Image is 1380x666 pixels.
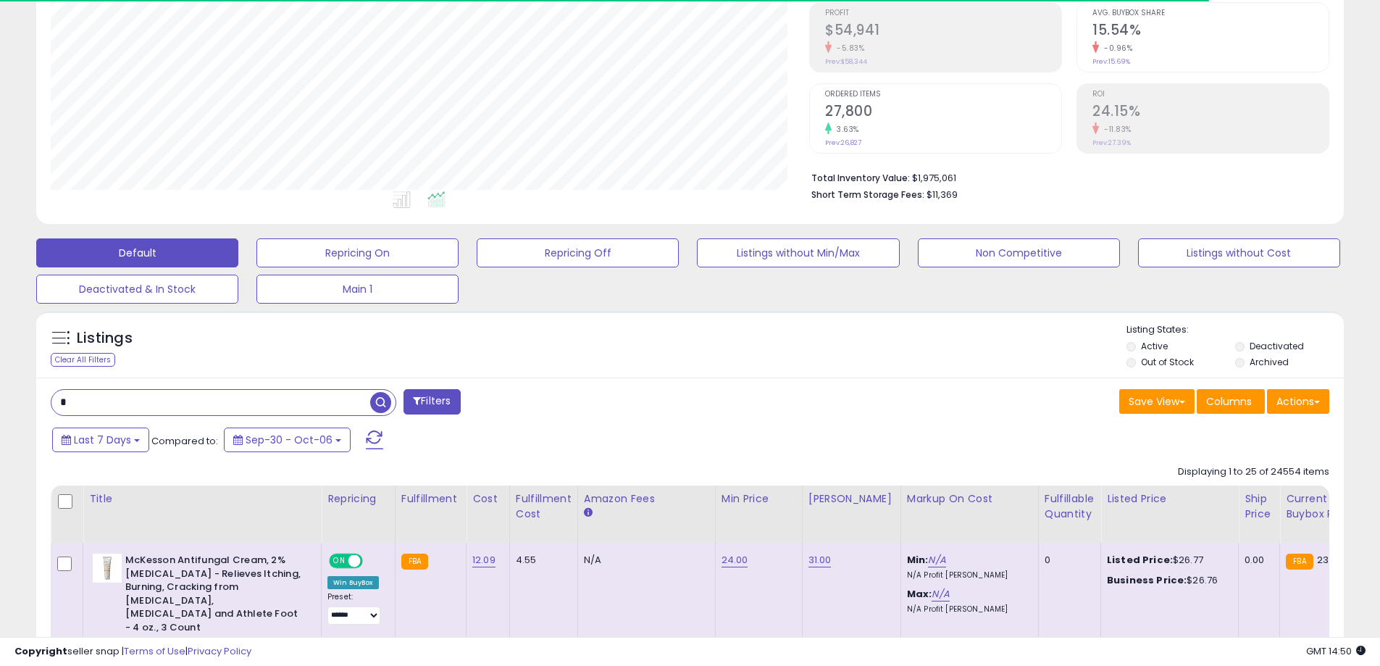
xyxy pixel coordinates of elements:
b: McKesson Antifungal Cream, 2% [MEDICAL_DATA] - Relieves Itching, Burning, Cracking from [MEDICAL_... [125,554,301,638]
small: Amazon Fees. [584,507,593,520]
a: 24.00 [722,553,748,567]
button: Actions [1267,389,1329,414]
label: Deactivated [1250,340,1304,352]
button: Deactivated & In Stock [36,275,238,304]
span: 23.35 [1317,553,1343,567]
label: Out of Stock [1141,356,1194,368]
b: Short Term Storage Fees: [811,188,924,201]
span: Profit [825,9,1061,17]
small: Prev: 27.39% [1092,138,1131,147]
label: Archived [1250,356,1289,368]
span: Avg. Buybox Share [1092,9,1329,17]
small: 3.63% [832,124,859,135]
button: Main 1 [256,275,459,304]
h2: 27,800 [825,103,1061,122]
span: $11,369 [927,188,958,201]
strong: Copyright [14,644,67,658]
button: Save View [1119,389,1195,414]
div: Listed Price [1107,491,1232,507]
h2: 24.15% [1092,103,1329,122]
p: N/A Profit [PERSON_NAME] [907,570,1027,580]
button: Default [36,238,238,267]
small: -5.83% [832,43,864,54]
div: seller snap | | [14,645,251,659]
h5: Listings [77,328,133,349]
button: Repricing On [256,238,459,267]
div: Amazon Fees [584,491,709,507]
a: 12.09 [472,553,495,567]
th: The percentage added to the cost of goods (COGS) that forms the calculator for Min & Max prices. [900,486,1038,543]
div: Ship Price [1245,491,1274,522]
span: Columns [1206,394,1252,409]
label: Active [1141,340,1168,352]
div: N/A [584,554,704,567]
button: Listings without Min/Max [697,238,899,267]
button: Listings without Cost [1138,238,1340,267]
small: -0.96% [1099,43,1132,54]
button: Columns [1197,389,1265,414]
h2: $54,941 [825,22,1061,41]
div: Clear All Filters [51,353,115,367]
b: Business Price: [1107,573,1187,587]
div: Preset: [327,592,384,625]
div: Displaying 1 to 25 of 24554 items [1178,465,1329,479]
span: ROI [1092,91,1329,99]
small: FBA [401,554,428,570]
div: Current Buybox Price [1286,491,1360,522]
button: Last 7 Days [52,428,149,452]
a: N/A [928,553,945,567]
small: Prev: 15.69% [1092,57,1130,66]
div: 0.00 [1245,554,1268,567]
div: Title [89,491,315,507]
span: 2025-10-14 14:50 GMT [1306,644,1366,658]
a: Privacy Policy [188,644,251,658]
div: Fulfillment [401,491,460,507]
div: $26.76 [1107,574,1227,587]
span: Sep-30 - Oct-06 [246,433,333,447]
a: N/A [932,587,949,602]
p: Listing States: [1126,323,1344,337]
button: Sep-30 - Oct-06 [224,428,351,452]
div: Win BuyBox [327,576,379,589]
div: Fulfillable Quantity [1045,491,1095,522]
div: Repricing [327,491,389,507]
a: Terms of Use [124,644,185,658]
div: Markup on Cost [907,491,1032,507]
button: Non Competitive [918,238,1120,267]
div: $26.77 [1107,554,1227,567]
button: Repricing Off [477,238,679,267]
small: Prev: $58,344 [825,57,867,66]
small: -11.83% [1099,124,1132,135]
div: 0 [1045,554,1090,567]
img: 314660Sp64S._SL40_.jpg [93,554,122,583]
p: N/A Profit [PERSON_NAME] [907,604,1027,615]
div: 4.55 [516,554,566,567]
span: Compared to: [151,434,218,448]
div: [PERSON_NAME] [808,491,895,507]
div: Fulfillment Cost [516,491,572,522]
span: OFF [361,555,384,567]
b: Listed Price: [1107,553,1173,567]
span: ON [330,555,348,567]
a: 31.00 [808,553,832,567]
b: Max: [907,587,932,601]
div: Min Price [722,491,796,507]
small: FBA [1286,554,1313,570]
span: Last 7 Days [74,433,131,447]
button: Filters [403,389,460,415]
li: $1,975,061 [811,168,1318,186]
h2: 15.54% [1092,22,1329,41]
b: Total Inventory Value: [811,172,910,184]
div: Cost [472,491,503,507]
span: Ordered Items [825,91,1061,99]
b: Min: [907,553,929,567]
small: Prev: 26,827 [825,138,861,147]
